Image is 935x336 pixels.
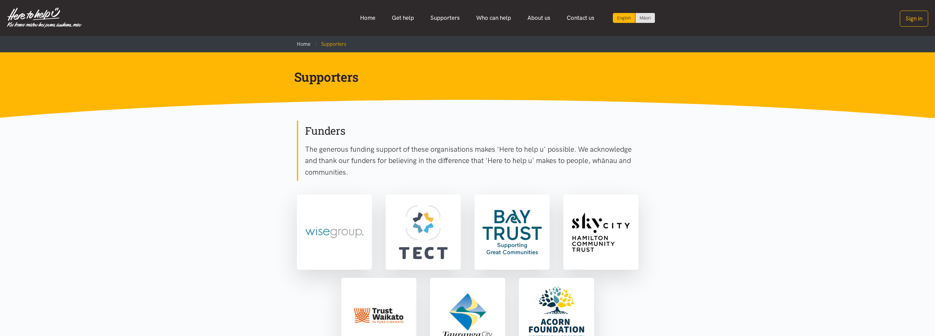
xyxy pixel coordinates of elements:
a: About us [519,11,559,25]
img: Wise Group [298,196,371,268]
p: The generous funding support of these organisations makes 'Here to help u' possible. We acknowled... [305,144,638,178]
img: Sky City Community Trust [565,196,637,268]
img: Bay Trust [476,196,548,268]
a: Supporters [422,11,468,25]
li: Supporters [311,40,346,48]
a: Wise Group [297,194,372,270]
img: Home [7,8,82,28]
a: TECT [386,194,461,270]
h1: Supporters [294,69,630,85]
a: Home [352,11,384,25]
a: Get help [384,11,422,25]
a: Home [297,41,311,47]
div: Language toggle [613,13,655,23]
div: Current language [613,13,635,23]
a: Sky City Community Trust [563,194,638,270]
a: Switch to Te Reo Māori [635,13,655,23]
button: Sign in [900,11,928,27]
h2: Funders [305,124,638,138]
img: TECT [387,196,459,268]
a: Bay Trust [475,194,550,270]
a: Contact us [559,11,603,25]
a: Who can help [468,11,519,25]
